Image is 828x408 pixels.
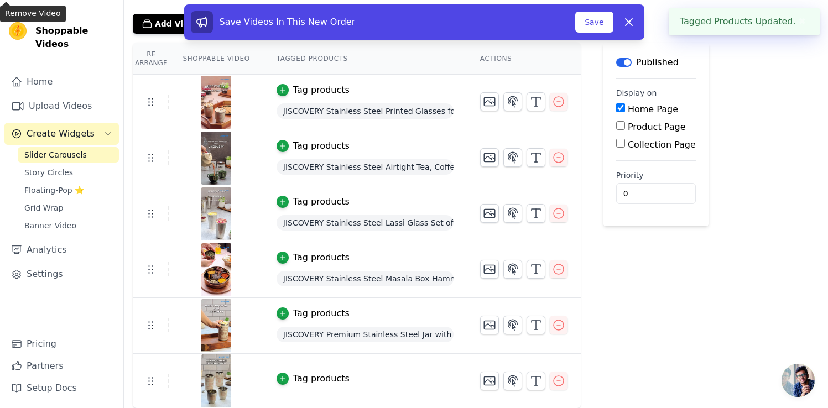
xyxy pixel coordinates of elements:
[628,139,696,150] label: Collection Page
[277,372,350,385] button: Tag products
[628,104,678,114] label: Home Page
[201,299,232,352] img: vizup-images-5163.png
[277,103,454,119] span: JISCOVERY Stainless Steel Printed Glasses for Serving Set of 6 [PERSON_NAME] Steel Glasses
[4,333,119,355] a: Pricing
[293,307,350,320] div: Tag products
[4,263,119,285] a: Settings
[480,148,499,167] button: Change Thumbnail
[24,220,76,231] span: Banner Video
[277,139,350,153] button: Tag products
[4,123,119,145] button: Create Widgets
[4,377,119,399] a: Setup Docs
[293,83,350,97] div: Tag products
[201,243,232,296] img: vizup-images-0b72.png
[201,187,232,240] img: vizup-images-5271.png
[18,200,119,216] a: Grid Wrap
[293,139,350,153] div: Tag products
[575,12,613,33] button: Save
[4,71,119,93] a: Home
[24,167,73,178] span: Story Circles
[277,215,454,231] span: JISCOVERY Stainless Steel Lassi Glass Set of 4 for Water, Milk & Juice| Glass Tumbler - 700 ML
[201,76,232,129] img: vizup-images-8aaa.png
[18,218,119,233] a: Banner Video
[220,17,356,27] span: Save Videos In This New Order
[24,185,84,196] span: Floating-Pop ⭐
[169,43,263,75] th: Shoppable Video
[293,372,350,385] div: Tag products
[27,127,95,140] span: Create Widgets
[782,364,815,397] div: Open chat
[480,204,499,223] button: Change Thumbnail
[263,43,467,75] th: Tagged Products
[24,202,63,213] span: Grid Wrap
[18,182,119,198] a: Floating-Pop ⭐
[4,355,119,377] a: Partners
[616,87,657,98] legend: Display on
[4,95,119,117] a: Upload Videos
[133,43,169,75] th: Re Arrange
[277,251,350,264] button: Tag products
[18,165,119,180] a: Story Circles
[18,147,119,163] a: Slider Carousels
[4,239,119,261] a: Analytics
[480,316,499,334] button: Change Thumbnail
[201,132,232,185] img: vizup-images-b2ab.png
[24,149,87,160] span: Slider Carousels
[636,56,679,69] p: Published
[480,372,499,390] button: Change Thumbnail
[277,307,350,320] button: Tag products
[277,271,454,286] span: JISCOVERY Stainless Steel Masala Box Hammered Design With Glass Lid - Spice Storage Container Ros...
[480,92,499,111] button: Change Thumbnail
[293,195,350,208] div: Tag products
[480,260,499,279] button: Change Thumbnail
[293,251,350,264] div: Tag products
[467,43,581,75] th: Actions
[277,159,454,175] span: JISCOVERY Stainless Steel Airtight Tea, Coffee & Sugar Container Set of 3 |
[616,170,696,181] label: Priority
[201,354,232,407] img: vizup-images-2f12.png
[277,195,350,208] button: Tag products
[277,327,454,342] span: JISCOVERY Premium Stainless Steel Jar with Warli Design | Multipurpose Storage Container with Spo...
[277,83,350,97] button: Tag products
[628,122,686,132] label: Product Page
